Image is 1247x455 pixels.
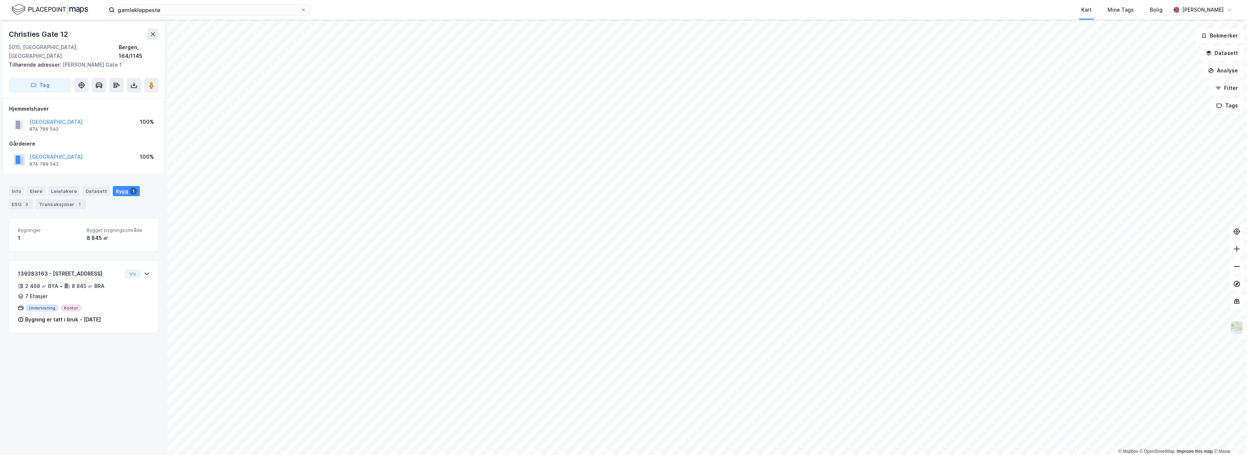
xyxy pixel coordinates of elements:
[1177,449,1213,454] a: Improve this map
[9,199,33,209] div: ESG
[83,186,110,196] div: Datasett
[1118,449,1138,454] a: Mapbox
[9,104,158,113] div: Hjemmelshaver
[48,186,80,196] div: Leietakere
[119,43,159,60] div: Bergen, 164/1145
[113,186,140,196] div: Bygg
[125,269,141,278] button: Vis
[1182,5,1224,14] div: [PERSON_NAME]
[140,118,154,126] div: 100%
[9,186,24,196] div: Info
[87,227,150,233] span: Bygget bygningsområde
[27,186,45,196] div: Eiere
[1140,449,1175,454] a: OpenStreetMap
[1081,5,1092,14] div: Kart
[1210,98,1244,113] button: Tags
[25,292,47,301] div: 7 Etasjer
[1209,81,1244,95] button: Filter
[72,282,104,290] div: 8 845 ㎡ BRA
[1211,420,1247,455] div: Kontrollprogram for chat
[9,43,119,60] div: 5015, [GEOGRAPHIC_DATA], [GEOGRAPHIC_DATA]
[130,187,137,195] div: 1
[9,28,70,40] div: Christies Gate 12
[1150,5,1163,14] div: Bolig
[1195,28,1244,43] button: Bokmerker
[76,201,83,208] div: 1
[25,282,58,290] div: 2 468 ㎡ BYA
[23,201,30,208] div: 3
[1200,46,1244,60] button: Datasett
[9,78,71,92] button: Tag
[115,4,300,15] input: Søk på adresse, matrikkel, gårdeiere, leietakere eller personer
[25,315,101,324] div: Bygning er tatt i bruk - [DATE]
[18,227,81,233] span: Bygninger
[9,139,158,148] div: Gårdeiere
[1202,63,1244,78] button: Analyse
[1108,5,1134,14] div: Mine Tags
[87,234,150,242] div: 8 845 ㎡
[9,62,63,68] span: Tilhørende adresser:
[18,269,122,278] div: 139283163 - [STREET_ADDRESS]
[18,234,81,242] div: 1
[29,126,59,132] div: 874 789 542
[36,199,86,209] div: Transaksjoner
[12,3,88,16] img: logo.f888ab2527a4732fd821a326f86c7f29.svg
[9,60,153,69] div: [PERSON_NAME] Gate 1
[1211,420,1247,455] iframe: Chat Widget
[60,283,63,289] div: •
[1230,321,1244,335] img: Z
[29,161,59,167] div: 874 789 542
[140,153,154,161] div: 100%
